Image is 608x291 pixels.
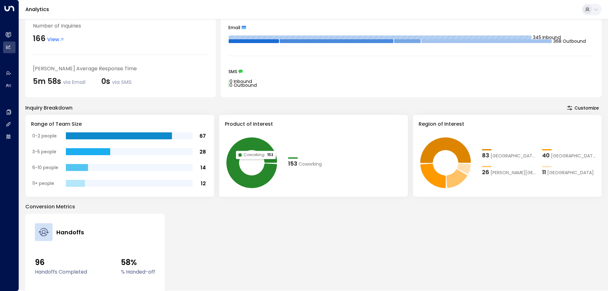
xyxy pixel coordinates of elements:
[35,257,87,268] span: 96
[47,36,64,43] span: View
[200,164,206,171] tspan: 14
[121,268,155,276] label: % Handed-off
[199,148,206,155] tspan: 28
[33,76,85,87] div: 5m 58s
[419,120,596,128] h3: Region of Interest
[56,228,84,237] h4: Handoffs
[33,33,46,44] div: 166
[542,151,550,160] div: 40
[482,168,536,176] div: 26Milton Keynes
[32,164,58,171] tspan: 6-10 people
[25,203,602,211] p: Conversion Metrics
[288,159,297,168] div: 153
[25,6,49,13] a: Analytics
[112,79,132,86] span: via SMS
[33,65,208,73] div: [PERSON_NAME] Average Response Time
[32,180,54,187] tspan: 11+ people
[228,69,594,74] div: SMS
[199,132,206,140] tspan: 67
[299,161,322,168] span: Coworking
[101,76,132,87] div: 0s
[288,159,342,168] div: 153Coworking
[564,104,602,112] button: Customize
[491,153,536,159] span: London
[35,268,87,276] label: Handoffs Completed
[230,82,257,88] tspan: 0 Outbound
[533,34,561,41] tspan: 345 Inbound
[32,133,57,139] tspan: 0-2 people
[542,151,596,160] div: 40Birmingham
[228,25,240,30] span: Email
[542,168,596,176] div: 11Manchester
[25,104,73,112] div: Inquiry Breakdown
[547,169,594,176] span: Manchester
[31,120,208,128] h3: Range of Team Size
[225,120,402,128] h3: Product of Interest
[542,168,546,176] div: 11
[63,79,85,86] span: via Email
[230,78,252,85] tspan: 0 Inbound
[33,22,208,30] div: Number of Inquiries
[491,169,536,176] span: Milton Keynes
[482,151,489,160] div: 83
[482,151,536,160] div: 83London
[201,180,206,187] tspan: 12
[121,257,155,268] span: 58%
[551,153,596,159] span: Birmingham
[482,168,489,176] div: 26
[554,38,586,44] tspan: 368 Outbound
[32,149,56,155] tspan: 3-5 people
